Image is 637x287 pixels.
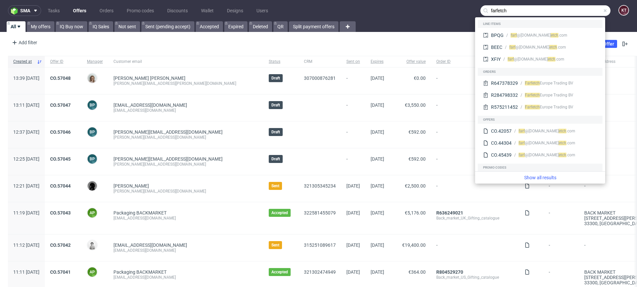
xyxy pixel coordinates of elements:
div: [PERSON_NAME][EMAIL_ADDRESS][DOMAIN_NAME] [113,162,258,167]
span: €592.00 [408,129,426,135]
div: [EMAIL_ADDRESS][DOMAIN_NAME] [113,215,258,221]
a: IQ Sales [89,21,113,32]
div: [DOMAIN_NAME]@ [519,128,559,134]
span: Sent on [346,59,360,65]
span: etch [548,57,555,62]
div: .com [549,44,566,50]
div: [DOMAIN_NAME]@ [509,44,549,50]
span: [DATE] [371,75,384,81]
span: [DATE] [346,242,360,248]
span: [DATE] [346,183,360,189]
span: 11:12 [DATE] [13,242,39,248]
img: Dudek Mariola [88,240,97,250]
figcaption: BP [88,127,97,137]
a: Show all results [478,174,602,181]
a: My offers [27,21,54,32]
div: CO.42057 [491,128,512,134]
a: CO.57044 [50,183,71,189]
div: [EMAIL_ADDRESS][DOMAIN_NAME] [113,275,258,280]
a: 322581455079 [304,210,336,215]
a: All [7,21,26,32]
span: €2,500.00 [405,183,426,189]
span: Customer email [113,59,258,65]
div: Line items [478,20,602,28]
a: Split payment offers [289,21,338,32]
span: Order ID [436,59,514,65]
span: Accepted [271,269,288,275]
div: .com [559,152,575,158]
a: CO.57043 [50,210,71,215]
span: [PERSON_NAME][EMAIL_ADDRESS][DOMAIN_NAME] [113,156,223,162]
span: 11:19 [DATE] [13,210,39,215]
span: etch [551,33,558,38]
div: [PERSON_NAME][EMAIL_ADDRESS][DOMAIN_NAME] [113,189,258,194]
div: [DOMAIN_NAME]@ [519,140,559,146]
span: - [436,75,514,86]
span: 12:21 [DATE] [13,183,39,189]
span: Accepted [271,210,288,215]
div: [DOMAIN_NAME]@ [511,32,551,38]
span: 12:25 [DATE] [13,156,39,162]
a: 315251089617 [304,242,336,248]
a: CO.57046 [50,129,71,135]
a: Packaging BACKMARKET [113,269,167,275]
span: 12:37 [DATE] [13,129,39,135]
div: Orders [478,68,602,76]
div: .com [548,56,564,62]
div: .com [559,128,575,134]
span: Farfetch [525,105,540,109]
a: Sent (pending accept) [141,21,194,32]
div: [PERSON_NAME][EMAIL_ADDRESS][DOMAIN_NAME] [113,135,258,140]
span: [DATE] [371,242,384,248]
a: QR [273,21,288,32]
figcaption: KT [619,6,628,15]
figcaption: AP [88,267,97,277]
div: Back_market_US_Gifting_catalogue [436,275,514,280]
div: Add filter [9,37,38,48]
span: [DATE] [371,156,384,162]
span: [DATE] [371,210,384,215]
span: - [436,129,514,140]
a: Not sent [114,21,140,32]
span: farf [519,129,525,133]
span: sma [20,8,30,13]
img: Dawid Urbanowicz [88,181,97,191]
span: Draft [271,75,280,81]
div: XFIY [491,56,501,63]
div: Europe Trading BV [525,104,573,110]
a: 307000876281 [304,75,336,81]
span: Draft [271,102,280,108]
div: CO.45439 [491,152,512,158]
div: Back_market_UK_Gifting_catalogue [436,215,514,221]
div: Europe Trading BV [525,80,573,86]
figcaption: AP [88,208,97,217]
span: - [346,75,360,86]
a: Users [252,5,272,16]
span: [DATE] [371,102,384,108]
a: IQ Buy now [56,21,87,32]
a: 321305345234 [304,183,336,189]
span: 13:11 [DATE] [13,102,39,108]
a: Tasks [44,5,64,16]
div: [PERSON_NAME][EMAIL_ADDRESS][PERSON_NAME][DOMAIN_NAME] [113,81,258,86]
figcaption: BP [88,100,97,110]
span: etch [549,45,557,50]
figcaption: BP [88,154,97,164]
div: BPQG [491,32,504,39]
span: Draft [271,156,280,162]
a: 321302474949 [304,269,336,275]
a: CO.57048 [50,75,71,81]
span: Offer ID [50,59,76,65]
span: - [549,269,574,285]
a: CO.57047 [50,102,71,108]
a: Accepted [196,21,223,32]
span: farf [509,45,516,50]
span: [EMAIL_ADDRESS][DOMAIN_NAME] [113,102,187,108]
span: Status [269,59,293,65]
div: .com [551,32,567,38]
div: R575211452 [491,104,518,110]
a: Promo codes [123,5,158,16]
span: [DATE] [371,269,384,275]
a: Orders [96,5,117,16]
span: farf [519,141,525,145]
